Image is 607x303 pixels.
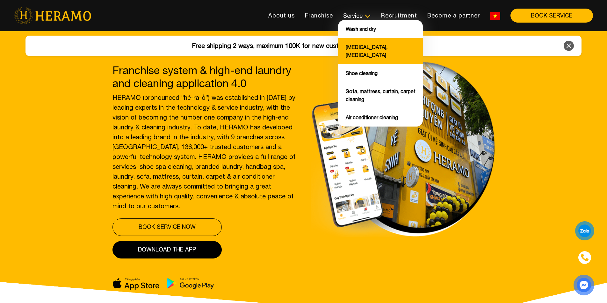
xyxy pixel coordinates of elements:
[112,278,160,290] img: apple-download
[581,254,588,261] img: phone-icon
[263,9,300,22] a: About us
[112,241,222,258] button: Download the app
[112,218,222,236] button: Book Service Now
[346,88,416,102] font: Sofa, mattress, curtain, carpet cleaning
[343,12,363,19] font: Service
[112,94,295,210] font: HERAMO (pronounced “hé-ra-ỏ”) was established in [DATE] by leading experts in the technology & se...
[381,12,417,19] font: Recruitment
[167,278,214,289] img: download
[364,13,371,19] img: subToggleIcon
[346,88,416,102] a: Sofa, mattress, curtain, carpet cleaning
[300,9,338,22] a: Franchise
[505,13,593,18] a: BOOK SERVICE
[576,249,593,266] a: phone-icon
[490,12,500,20] img: vn-flag.png
[139,224,196,230] font: Book Service Now
[510,9,593,23] button: BOOK SERVICE
[346,114,398,120] font: Air conditioner cleaning
[268,12,295,19] font: About us
[346,44,387,58] a: [MEDICAL_DATA], [MEDICAL_DATA]
[427,12,480,19] font: Become a partner
[376,9,422,22] a: Recruitment
[311,61,495,237] img: banner
[305,12,333,19] font: Franchise
[346,70,378,76] a: Shoe cleaning
[422,9,485,22] a: Become a partner
[138,246,196,253] font: Download the app
[192,42,357,49] font: Free shipping 2 ways, maximum 100K for new customers
[112,64,291,89] font: Franchise system & high-end laundry and cleaning application 4.0
[14,7,91,24] img: heramo-logo.png
[346,26,376,32] a: Wash and dry
[346,114,398,121] a: Air conditioner cleaning
[531,12,573,19] font: BOOK SERVICE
